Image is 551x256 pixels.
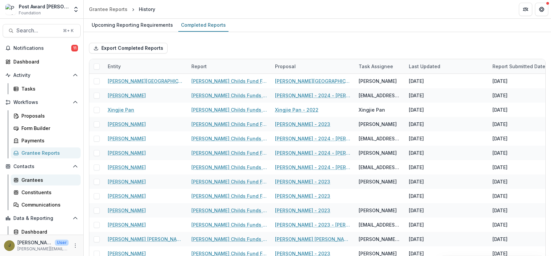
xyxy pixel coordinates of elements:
[359,236,401,243] div: [PERSON_NAME] [PERSON_NAME]
[108,106,134,113] a: Xingjie Pan
[275,164,351,171] a: [PERSON_NAME] - 2024 - [PERSON_NAME] Childs Memorial Fund - Fellowship Application
[21,189,75,196] div: Constituents
[359,221,401,228] div: [EMAIL_ADDRESS][DOMAIN_NAME]
[178,19,228,32] a: Completed Reports
[89,43,168,53] button: Export Completed Reports
[519,3,532,16] button: Partners
[21,125,75,132] div: Form Builder
[8,243,11,248] div: Jamie
[191,121,267,128] a: [PERSON_NAME] Childs Fund Fellowship Award Financial Expenditure Report
[409,164,424,171] div: [DATE]
[359,106,385,113] div: Xingjie Pan
[275,92,351,99] a: [PERSON_NAME] - 2024 - [PERSON_NAME] Childs Memorial Fund - Fellowship Application
[359,149,397,156] div: [PERSON_NAME]
[13,216,70,221] span: Data & Reporting
[492,149,508,156] div: [DATE]
[191,92,267,99] a: [PERSON_NAME] Childs Funds Fellow’s Annual Progress Report
[275,221,351,228] a: [PERSON_NAME] - 2023 - [PERSON_NAME] Childs Memorial Fund - Fellowship Application
[271,63,300,70] div: Proposal
[3,24,81,37] button: Search...
[108,178,146,185] a: [PERSON_NAME]
[409,207,424,214] div: [DATE]
[13,73,70,78] span: Activity
[405,59,488,74] div: Last Updated
[492,121,508,128] div: [DATE]
[11,123,81,134] a: Form Builder
[359,78,397,85] div: [PERSON_NAME]
[104,63,125,70] div: Entity
[275,236,351,243] a: [PERSON_NAME] [PERSON_NAME] - 2023
[108,121,146,128] a: [PERSON_NAME]
[492,135,508,142] div: [DATE]
[275,178,330,185] a: [PERSON_NAME] - 2023
[275,121,330,128] a: [PERSON_NAME] - 2023
[89,20,176,30] div: Upcoming Reporting Requirements
[359,164,401,171] div: [EMAIL_ADDRESS][MEDICAL_DATA][DOMAIN_NAME]
[492,92,508,99] div: [DATE]
[71,45,78,51] span: 11
[13,45,71,51] span: Notifications
[89,19,176,32] a: Upcoming Reporting Requirements
[492,193,508,200] div: [DATE]
[275,207,330,214] a: [PERSON_NAME] - 2023
[409,149,424,156] div: [DATE]
[191,78,267,85] a: [PERSON_NAME] Childs Fund Fellowship Award Financial Expenditure Report
[71,242,79,250] button: More
[492,207,508,214] div: [DATE]
[21,112,75,119] div: Proposals
[11,187,81,198] a: Constituents
[13,164,70,169] span: Contacts
[187,59,271,74] div: Report
[535,3,548,16] button: Get Help
[104,59,187,74] div: Entity
[17,239,52,246] p: [PERSON_NAME]
[492,221,508,228] div: [DATE]
[3,43,81,53] button: Notifications11
[3,97,81,108] button: Open Workflows
[62,27,75,34] div: ⌘ + K
[409,106,424,113] div: [DATE]
[5,4,16,15] img: Post Award Jane Coffin Childs Memorial Fund
[21,176,75,183] div: Grantees
[359,178,397,185] div: [PERSON_NAME]
[21,201,75,208] div: Communications
[488,63,549,70] div: Report Submitted Date
[275,78,351,85] a: [PERSON_NAME][GEOGRAPHIC_DATA][PERSON_NAME] - 2024 - [PERSON_NAME] Childs Memorial Fund - Fellows...
[275,193,330,200] a: [PERSON_NAME] - 2023
[86,4,130,14] a: Grantee Reports
[108,92,146,99] a: [PERSON_NAME]
[359,207,397,214] div: [PERSON_NAME]
[191,135,267,142] a: [PERSON_NAME] Childs Funds Fellow’s Annual Progress Report
[11,147,81,158] a: Grantee Reports
[13,58,75,65] div: Dashboard
[275,106,318,113] a: Xingjie Pan - 2022
[492,106,508,113] div: [DATE]
[492,236,508,243] div: [DATE]
[108,207,146,214] a: [PERSON_NAME]
[178,20,228,30] div: Completed Reports
[86,4,158,14] nav: breadcrumb
[275,149,351,156] a: [PERSON_NAME] - 2024 - [PERSON_NAME] Childs Memorial Fund - Fellowship Application
[271,59,355,74] div: Proposal
[71,3,81,16] button: Open entity switcher
[11,174,81,185] a: Grantees
[492,78,508,85] div: [DATE]
[355,59,405,74] div: Task Assignee
[11,110,81,121] a: Proposals
[3,213,81,224] button: Open Data & Reporting
[19,3,69,10] div: Post Award [PERSON_NAME] Childs Memorial Fund
[409,78,424,85] div: [DATE]
[191,221,267,228] a: [PERSON_NAME] Childs Funds Fellow’s Annual Progress Report
[355,63,397,70] div: Task Assignee
[191,106,267,113] a: [PERSON_NAME] Childs Funds Fellow’s Annual Progress Report
[3,161,81,172] button: Open Contacts
[108,78,183,85] a: [PERSON_NAME][GEOGRAPHIC_DATA][PERSON_NAME]
[108,149,146,156] a: [PERSON_NAME]
[191,207,267,214] a: [PERSON_NAME] Childs Funds Fellow’s Annual Progress Report
[409,121,424,128] div: [DATE]
[108,193,146,200] a: [PERSON_NAME]
[139,6,155,13] div: History
[405,63,444,70] div: Last Updated
[17,246,69,252] p: [PERSON_NAME][EMAIL_ADDRESS][PERSON_NAME][DOMAIN_NAME]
